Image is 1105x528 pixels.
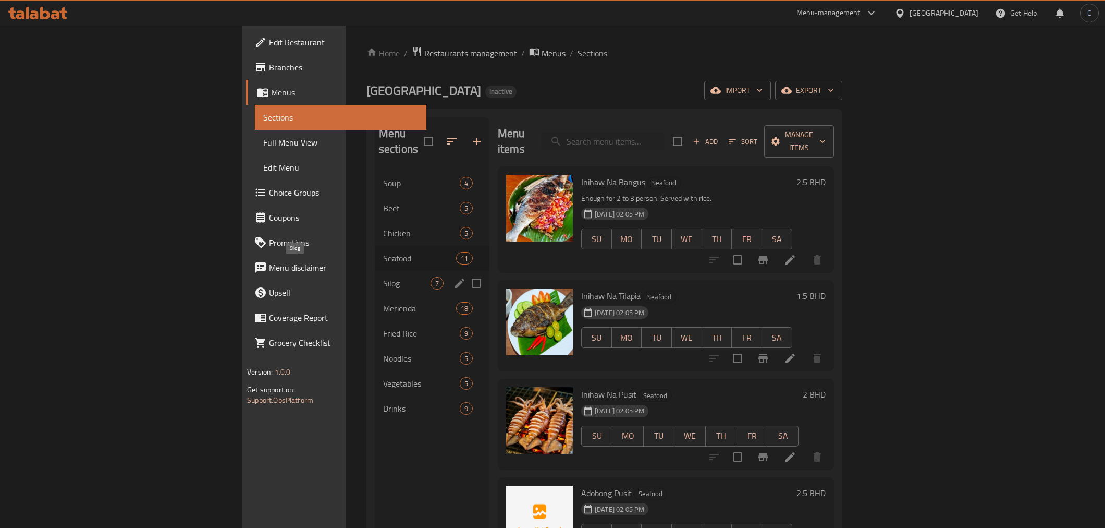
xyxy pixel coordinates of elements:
span: Seafood [634,488,667,500]
div: Vegetables [383,377,460,390]
span: Grocery Checklist [269,337,418,349]
button: TH [706,426,736,447]
div: Seafood [643,291,676,303]
button: delete [805,247,830,272]
input: search [542,133,665,151]
span: Drinks [383,402,460,415]
h6: 1.5 BHD [796,289,826,303]
span: Inihaw Na Pusit [581,387,636,402]
button: TU [642,229,672,249]
span: MO [616,232,638,247]
div: Menu-management [796,7,861,19]
button: SA [767,426,798,447]
div: items [460,227,473,239]
div: items [460,352,473,365]
button: Branch-specific-item [751,445,776,470]
button: Add section [464,129,489,154]
img: Inihaw Na Tilapia [506,289,573,355]
button: WE [674,426,705,447]
button: import [704,81,771,100]
span: Inactive [485,87,517,96]
span: Adobong Pusit [581,485,632,501]
div: Silog7edit [375,271,489,296]
span: [GEOGRAPHIC_DATA] [366,79,481,102]
div: Chicken [383,227,460,239]
div: Seafood [634,488,667,500]
span: [DATE] 02:05 PM [591,505,648,514]
span: 9 [460,404,472,414]
span: Select to update [727,446,748,468]
button: TU [642,327,672,348]
span: Coupons [269,211,418,224]
span: Silog [383,277,431,290]
span: Seafood [648,177,680,189]
img: Inihaw Na Bangus [506,175,573,242]
span: Select all sections [418,130,439,152]
a: Menus [529,46,566,60]
span: SA [766,330,788,345]
a: Full Menu View [255,130,426,155]
div: items [460,177,473,189]
span: TH [706,330,728,345]
button: edit [452,275,468,291]
div: Vegetables5 [375,371,489,396]
button: Manage items [764,125,834,158]
a: Upsell [246,280,426,305]
a: Restaurants management [412,46,517,60]
p: Enough for 2 to 3 person. Served with rice. [581,192,792,205]
button: MO [612,327,642,348]
button: SU [581,229,612,249]
div: Seafood [647,177,681,189]
span: WE [676,232,698,247]
a: Branches [246,55,426,80]
div: Beef5 [375,196,489,221]
span: Select section [667,130,689,152]
span: Manage items [772,128,826,154]
button: TH [702,327,732,348]
span: TU [646,232,668,247]
nav: Menu sections [375,166,489,425]
span: Promotions [269,236,418,249]
a: Choice Groups [246,180,426,205]
span: Soup [383,177,460,189]
button: MO [612,229,642,249]
span: MO [617,428,639,443]
button: Sort [726,134,760,150]
a: Promotions [246,230,426,255]
span: Seafood [639,390,671,402]
span: SU [586,330,608,345]
span: Restaurants management [424,47,517,59]
div: items [431,277,444,290]
span: Fried Rice [383,327,460,340]
div: items [460,327,473,340]
div: Beef [383,202,460,214]
span: Select to update [727,347,748,369]
button: Branch-specific-item [751,247,776,272]
span: 7 [431,279,443,289]
span: Upsell [269,286,418,299]
span: Branches [269,61,418,74]
div: Fried Rice9 [375,321,489,346]
span: 11 [457,254,472,263]
div: items [460,202,473,214]
div: items [460,377,473,390]
span: Seafood [383,252,456,265]
button: FR [736,426,767,447]
button: MO [612,426,643,447]
span: FR [741,428,763,443]
span: Get support on: [247,383,295,397]
span: Choice Groups [269,186,418,199]
span: TH [706,232,728,247]
span: TH [710,428,732,443]
span: FR [736,232,758,247]
span: Sections [263,111,418,124]
span: Sort sections [439,129,464,154]
a: Edit menu item [784,254,796,266]
span: Noodles [383,352,460,365]
span: Inihaw Na Bangus [581,174,645,190]
div: Seafood11 [375,246,489,271]
h6: 2.5 BHD [796,486,826,500]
